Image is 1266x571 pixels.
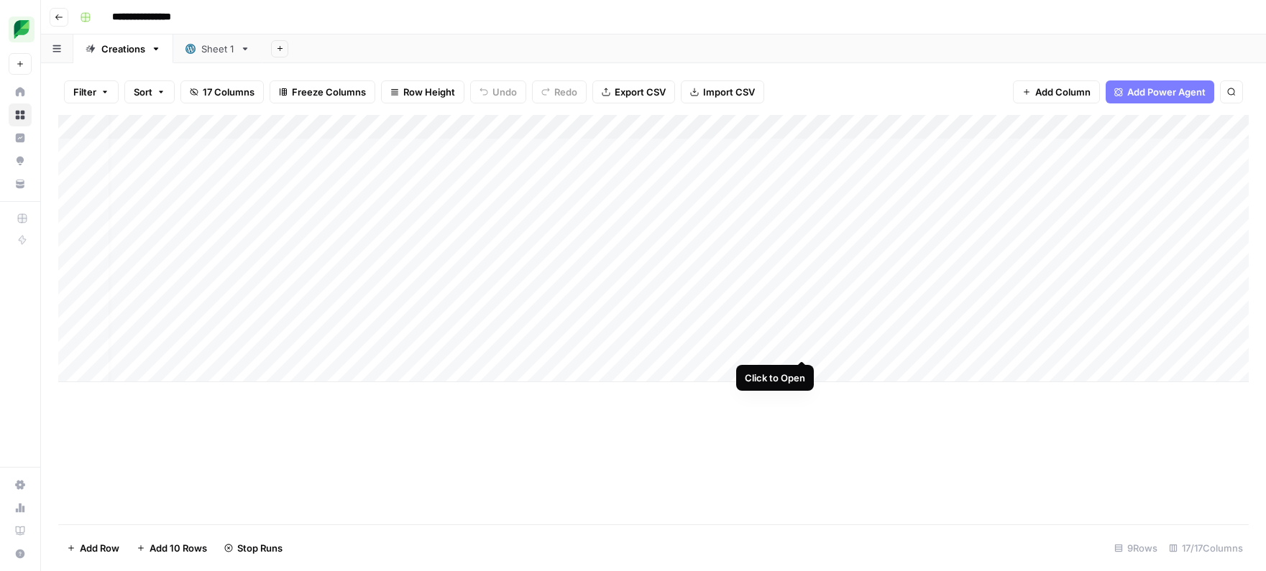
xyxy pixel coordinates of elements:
a: Your Data [9,172,32,195]
button: Sort [124,80,175,103]
a: Learning Hub [9,519,32,542]
span: Import CSV [703,85,755,99]
span: Row Height [403,85,455,99]
a: Creations [73,34,173,63]
div: 17/17 Columns [1163,537,1249,560]
a: Browse [9,103,32,126]
a: Sheet 1 [173,34,262,63]
a: Settings [9,473,32,496]
span: Export CSV [615,85,666,99]
button: Stop Runs [216,537,291,560]
a: Home [9,80,32,103]
button: Undo [470,80,526,103]
button: Help + Support [9,542,32,565]
button: Row Height [381,80,464,103]
div: 9 Rows [1109,537,1163,560]
a: Usage [9,496,32,519]
button: Import CSV [681,80,764,103]
span: 17 Columns [203,85,254,99]
span: Add Column [1035,85,1091,99]
span: Freeze Columns [292,85,366,99]
button: Add Power Agent [1106,80,1214,103]
div: Click to Open [745,371,805,385]
span: Sort [134,85,152,99]
button: Workspace: SproutSocial [9,11,32,47]
a: Opportunities [9,149,32,172]
span: Filter [73,85,96,99]
div: Creations [101,42,145,56]
button: Add Row [58,537,128,560]
button: Filter [64,80,119,103]
span: Add Row [80,541,119,555]
span: Redo [554,85,577,99]
span: Add 10 Rows [150,541,207,555]
button: Freeze Columns [270,80,375,103]
div: Sheet 1 [201,42,234,56]
button: Export CSV [592,80,675,103]
img: SproutSocial Logo [9,17,35,42]
span: Add Power Agent [1127,85,1206,99]
button: Add 10 Rows [128,537,216,560]
button: Add Column [1013,80,1100,103]
button: Redo [532,80,587,103]
a: Insights [9,126,32,149]
button: 17 Columns [180,80,264,103]
span: Undo [492,85,517,99]
span: Stop Runs [237,541,283,555]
